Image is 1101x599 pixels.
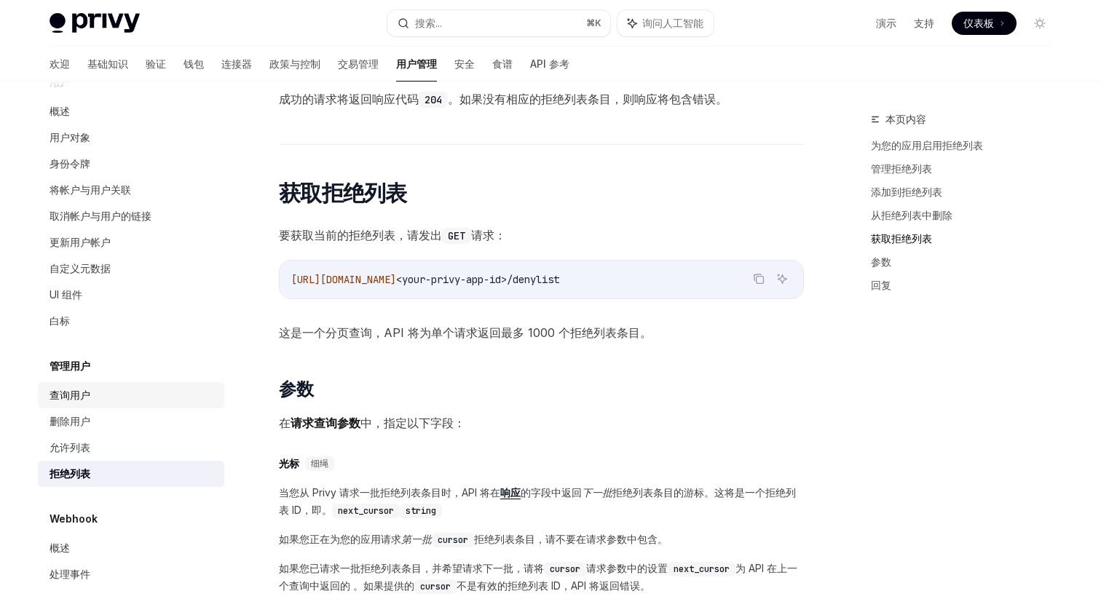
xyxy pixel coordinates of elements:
[38,229,224,255] a: 更新用户帐户
[396,273,559,286] span: <your-privy-app-id>/denylist
[432,533,474,547] code: cursor
[183,47,204,82] a: 钱包
[582,486,612,499] font: 下一批
[871,209,952,221] font: 从拒绝列表中删除
[279,562,544,574] font: 如果您已请求一批拒绝列表条目，并希望请求下一批，请将
[279,325,652,340] font: 这是一个分页查询，API 将为单个请求返回最多 1000 个拒绝列表条目。
[415,17,442,29] font: 搜索...
[871,134,1063,157] a: 为您的应用启用拒绝列表
[50,441,90,453] font: 允许列表
[414,579,457,594] code: cursor
[269,57,320,70] font: 政策与控制
[387,10,610,36] button: 搜索...⌘K
[50,105,70,117] font: 概述
[396,47,437,82] a: 用户管理
[291,416,360,430] font: 请求查询参数
[457,579,650,592] font: 不是有效的拒绝列表 ID，API 将返回错误。
[871,157,1063,181] a: 管理拒绝列表
[454,47,475,82] a: 安全
[876,17,896,29] font: 演示
[871,255,891,268] font: 参数
[38,255,224,282] a: 自定义元数据
[360,416,465,430] font: 中，指定以下字段：
[50,57,70,70] font: 欢迎
[544,562,586,576] code: cursor
[871,250,1063,274] a: 参数
[146,47,166,82] a: 验证
[492,47,513,82] a: 食谱
[279,457,299,470] font: 光标
[269,47,320,82] a: 政策与控制
[773,269,792,288] button: 询问人工智能
[311,458,328,469] font: 细绳
[1028,12,1051,35] button: 切换暗模式
[50,389,90,401] font: 查询用户
[332,504,400,518] code: next_cursor
[338,47,379,82] a: 交易管理
[87,57,128,70] font: 基础知识
[38,98,224,124] a: 概述
[279,416,291,430] font: 在
[279,533,401,545] font: 如果您正在为您的应用请求
[50,262,111,274] font: 自定义元数据
[617,10,714,36] button: 询问人工智能
[500,486,521,499] font: 响应
[50,467,90,480] font: 拒绝列表
[749,269,768,288] button: 复制代码块中的内容
[401,533,432,545] font: 第一批
[38,282,224,308] a: UI 组件
[530,57,569,70] font: API 参考
[914,17,934,29] font: 支持
[38,151,224,177] a: 身份令牌
[221,57,252,70] font: 连接器
[338,57,379,70] font: 交易管理
[279,180,407,206] font: 获取拒绝列表
[279,378,313,400] font: 参数
[50,512,98,525] font: Webhook
[279,92,419,106] font: 成功的请求将返回响应代码
[50,236,111,248] font: 更新用户帐户
[871,227,1063,250] a: 获取拒绝列表
[87,47,128,82] a: 基础知识
[885,113,926,125] font: 本页内容
[492,57,513,70] font: 食谱
[221,47,252,82] a: 连接器
[871,181,1063,204] a: 添加到拒绝列表
[419,92,448,108] code: 204
[38,535,224,561] a: 概述
[38,408,224,435] a: 删除用户
[291,273,396,286] span: [URL][DOMAIN_NAME]
[50,415,90,427] font: 删除用户
[612,486,704,499] font: 拒绝列表条目的游标
[952,12,1017,35] a: 仪表板
[50,183,131,196] font: 将帐户与用户关联
[38,308,224,334] a: 白标
[474,533,637,545] font: 拒绝列表条目，请不要在请求参数中
[871,186,942,198] font: 添加到拒绝列表
[50,13,140,33] img: 灯光标志
[50,210,151,222] font: 取消帐户与用户的链接
[595,17,601,28] font: K
[876,16,896,31] a: 演示
[871,232,932,245] font: 获取拒绝列表
[38,561,224,587] a: 处理事件
[50,47,70,82] a: 欢迎
[38,177,224,203] a: 将帐户与用户关联
[38,435,224,461] a: 允许列表
[914,16,934,31] a: 支持
[448,92,727,106] font: 。如果没有相应的拒绝列表条目，则响应将包含错误。
[454,57,475,70] font: 安全
[279,228,442,242] font: 要获取当前的拒绝列表，请发出
[530,47,569,82] a: API 参考
[50,568,90,580] font: 处理事件
[322,504,332,516] font: 。
[50,314,70,327] font: 白标
[521,486,582,499] font: 的字段中返回
[668,562,735,576] code: next_cursor
[871,274,1063,297] a: 回复
[50,288,82,301] font: UI 组件
[50,131,90,143] font: 用户对象
[871,279,891,291] font: 回复
[871,139,983,151] font: 为您的应用启用拒绝列表
[471,228,506,242] font: 请求：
